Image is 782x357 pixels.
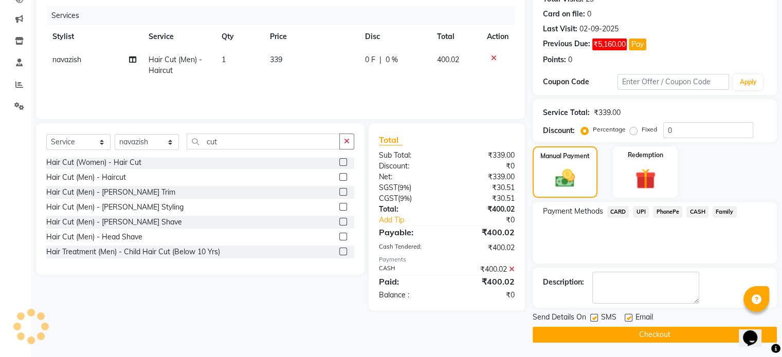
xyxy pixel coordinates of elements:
[431,25,480,48] th: Total
[543,54,566,65] div: Points:
[543,39,590,50] div: Previous Due:
[46,157,141,168] div: Hair Cut (Women) - Hair Cut
[543,107,590,118] div: Service Total:
[46,217,182,228] div: Hair Cut (Men) - [PERSON_NAME] Shave
[629,39,646,50] button: Pay
[379,183,397,192] span: SGST
[629,166,662,192] img: _gift.svg
[447,226,522,238] div: ₹400.02
[635,312,653,325] span: Email
[371,275,447,288] div: Paid:
[543,125,575,136] div: Discount:
[549,167,581,190] img: _cash.svg
[46,232,142,242] div: Hair Cut (Men) - Head Shave
[187,134,340,149] input: Search or Scan
[587,9,591,20] div: 0
[52,55,81,64] span: navazish
[222,55,226,64] span: 1
[447,150,522,161] div: ₹339.00
[642,125,657,134] label: Fixed
[543,277,584,288] div: Description:
[359,25,431,48] th: Disc
[543,77,617,87] div: Coupon Code
[371,172,447,182] div: Net:
[379,194,398,203] span: CGST
[447,264,522,275] div: ₹400.02
[399,183,409,192] span: 9%
[215,25,264,48] th: Qty
[447,275,522,288] div: ₹400.02
[543,206,603,217] span: Payment Methods
[568,54,572,65] div: 0
[739,316,772,347] iframe: chat widget
[592,39,627,50] span: ₹5,160.00
[459,215,522,226] div: ₹0
[371,290,447,300] div: Balance :
[533,327,777,343] button: Checkout
[371,264,447,275] div: CASH
[601,312,616,325] span: SMS
[653,206,682,218] span: PhonePe
[593,125,626,134] label: Percentage
[617,74,730,90] input: Enter Offer / Coupon Code
[400,194,410,202] span: 9%
[437,55,459,64] span: 400.02
[540,152,590,161] label: Manual Payment
[447,242,522,253] div: ₹400.02
[371,242,447,253] div: Cash Tendered:
[447,182,522,193] div: ₹30.51
[371,204,447,215] div: Total:
[379,135,403,145] span: Total
[46,202,184,213] div: Hair Cut (Men) - [PERSON_NAME] Styling
[633,206,649,218] span: UPI
[371,215,459,226] a: Add Tip
[481,25,515,48] th: Action
[149,55,202,75] span: Hair Cut (Men) - Haircut
[371,226,447,238] div: Payable:
[46,187,175,198] div: Hair Cut (Men) - [PERSON_NAME] Trim
[628,151,663,160] label: Redemption
[447,161,522,172] div: ₹0
[386,54,398,65] span: 0 %
[142,25,215,48] th: Service
[543,24,577,34] div: Last Visit:
[379,54,381,65] span: |
[607,206,629,218] span: CARD
[371,161,447,172] div: Discount:
[270,55,282,64] span: 339
[447,193,522,204] div: ₹30.51
[447,204,522,215] div: ₹400.02
[594,107,621,118] div: ₹339.00
[46,247,220,257] div: Hair Treatment (Men) - Child Hair Cut (Below 10 Yrs)
[371,193,447,204] div: ( )
[713,206,737,218] span: Family
[686,206,708,218] span: CASH
[543,9,585,20] div: Card on file:
[447,172,522,182] div: ₹339.00
[533,312,586,325] span: Send Details On
[365,54,375,65] span: 0 F
[379,255,515,264] div: Payments
[371,182,447,193] div: ( )
[579,24,619,34] div: 02-09-2025
[46,172,126,183] div: Hair Cut (Men) - Haircut
[264,25,359,48] th: Price
[447,290,522,300] div: ₹0
[371,150,447,161] div: Sub Total:
[46,25,142,48] th: Stylist
[733,74,762,90] button: Apply
[47,6,522,25] div: Services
